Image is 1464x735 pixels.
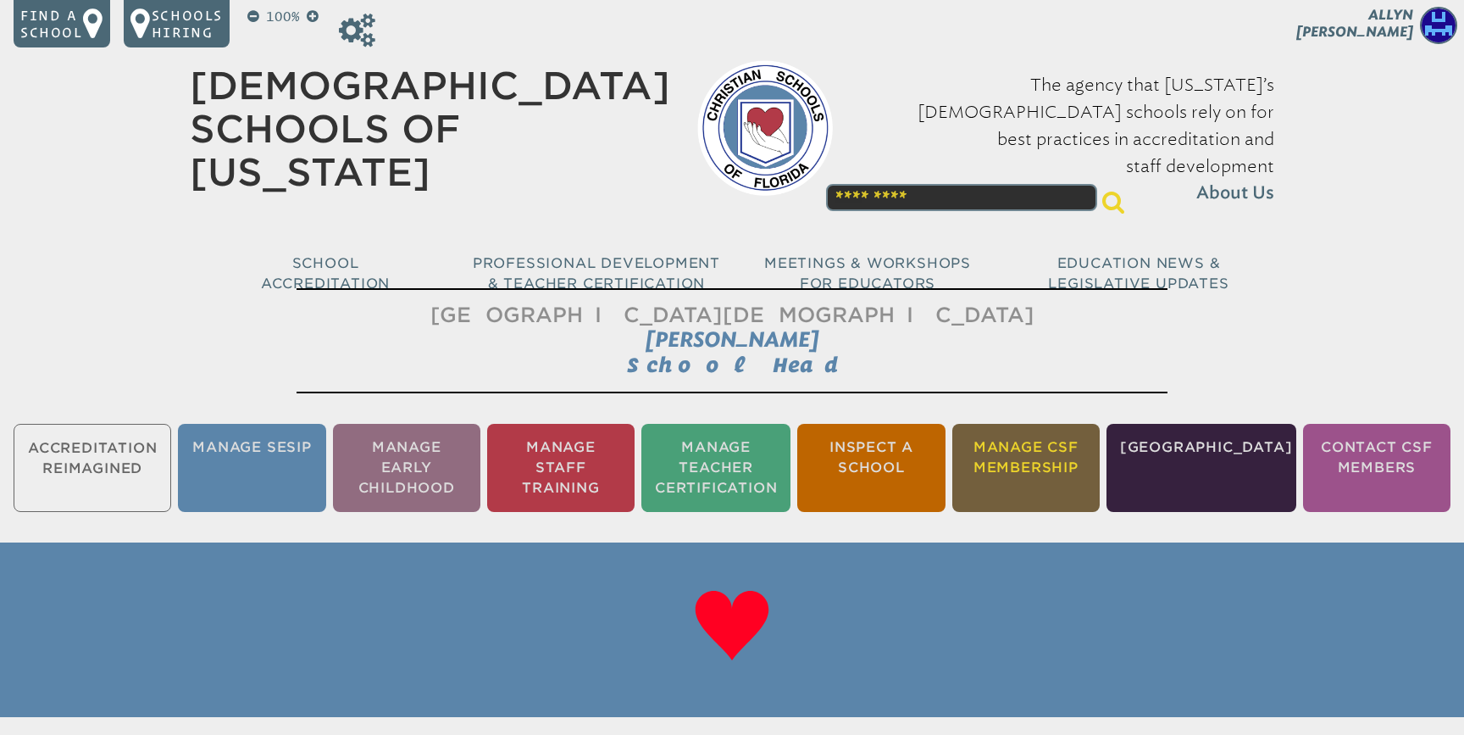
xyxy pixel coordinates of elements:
[1420,7,1457,44] img: a54426be94052344887f6ad0d596e897
[1296,7,1413,40] span: Allyn [PERSON_NAME]
[1106,424,1296,512] li: [GEOGRAPHIC_DATA]
[764,255,971,292] span: Meetings & Workshops for Educators
[263,7,303,27] p: 100%
[860,71,1274,207] p: The agency that [US_STATE]’s [DEMOGRAPHIC_DATA] schools rely on for best practices in accreditati...
[646,327,819,352] span: [PERSON_NAME]
[190,64,670,194] a: [DEMOGRAPHIC_DATA] Schools of [US_STATE]
[641,424,790,512] li: Manage Teacher Certification
[797,424,945,512] li: Inspect a School
[473,255,720,292] span: Professional Development & Teacher Certification
[681,576,783,678] img: heart-darker.svg
[261,255,390,292] span: School Accreditation
[152,7,223,41] p: Schools Hiring
[1303,424,1450,512] li: Contact CSF Members
[697,60,833,196] img: csf-logo-web-colors.png
[952,424,1100,512] li: Manage CSF Membership
[1048,255,1228,292] span: Education News & Legislative Updates
[178,424,325,512] li: Manage SESIP
[627,353,838,376] span: School Head
[487,424,635,512] li: Manage Staff Training
[20,7,83,41] p: Find a school
[1196,180,1274,207] span: About Us
[333,424,480,512] li: Manage Early Childhood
